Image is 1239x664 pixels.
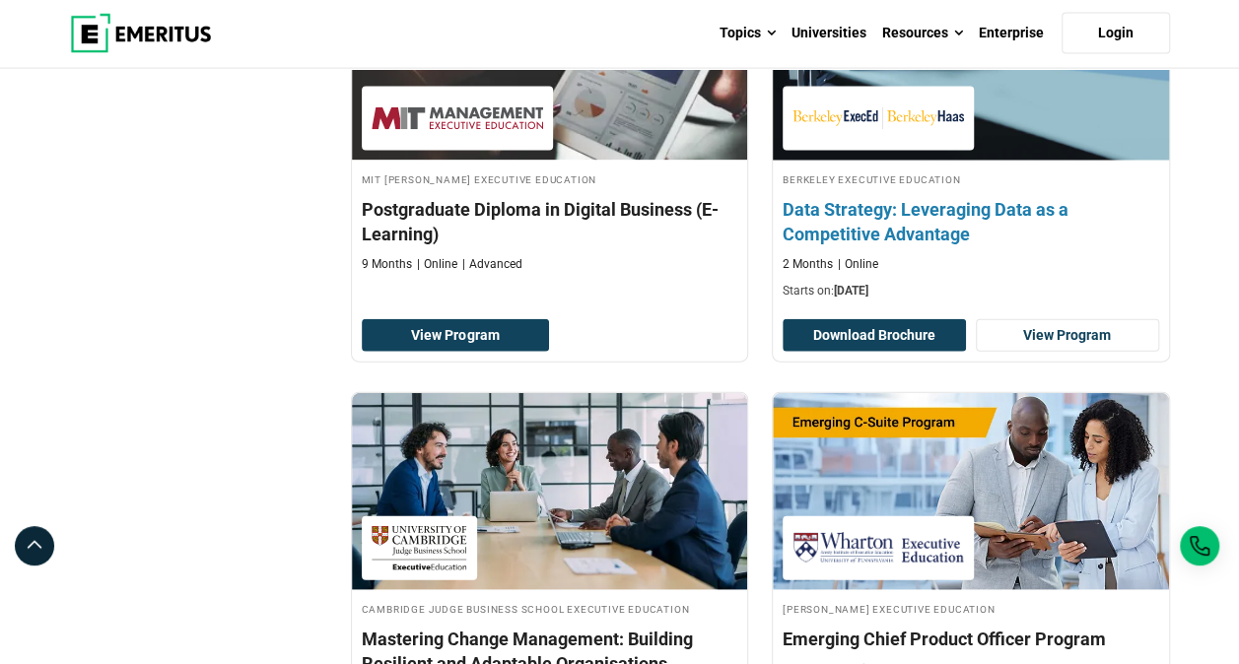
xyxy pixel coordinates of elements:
[783,600,1159,617] h4: [PERSON_NAME] Executive Education
[362,600,738,617] h4: Cambridge Judge Business School Executive Education
[783,170,1159,187] h4: Berkeley Executive Education
[352,393,748,590] img: Mastering Change Management: Building Resilient and Adaptable Organisations | Online Business Man...
[372,97,543,141] img: MIT Sloan Executive Education
[792,97,964,141] img: Berkeley Executive Education
[783,197,1159,246] h4: Data Strategy: Leveraging Data as a Competitive Advantage
[834,284,868,298] span: [DATE]
[792,526,964,570] img: Wharton Executive Education
[783,319,966,353] button: Download Brochure
[362,170,738,187] h4: MIT [PERSON_NAME] Executive Education
[417,256,457,273] p: Online
[462,256,522,273] p: Advanced
[976,319,1159,353] a: View Program
[362,319,550,353] a: View Program
[838,256,878,273] p: Online
[783,256,833,273] p: 2 Months
[362,197,738,246] h4: Postgraduate Diploma in Digital Business (E-Learning)
[773,393,1169,590] img: Emerging Chief Product Officer Program | Online Project Management Course
[783,627,1159,651] h4: Emerging Chief Product Officer Program
[372,526,467,570] img: Cambridge Judge Business School Executive Education
[362,256,412,273] p: 9 Months
[783,283,1159,299] p: Starts on:
[1062,13,1170,54] a: Login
